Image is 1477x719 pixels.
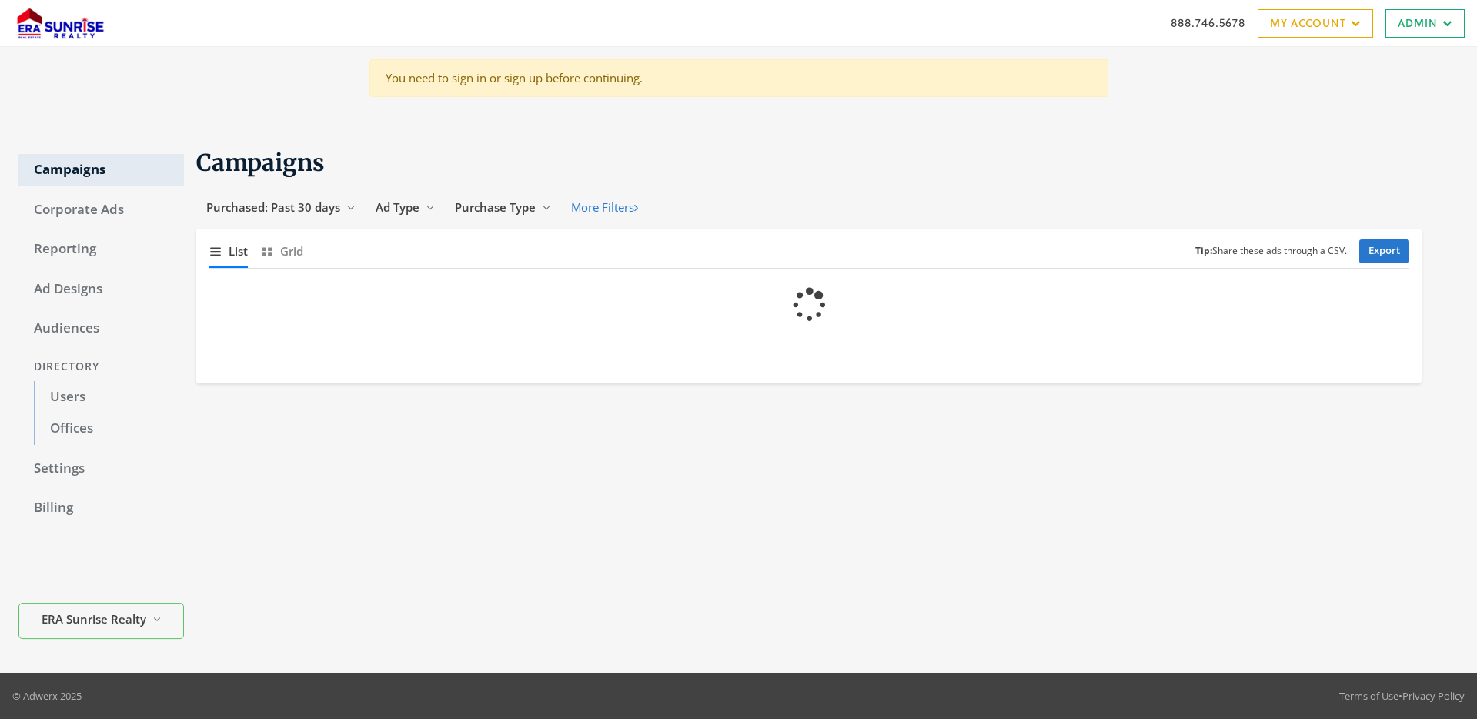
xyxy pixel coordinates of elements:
[34,413,184,445] a: Offices
[34,381,184,413] a: Users
[196,193,366,222] button: Purchased: Past 30 days
[1385,9,1465,38] a: Admin
[18,233,184,266] a: Reporting
[366,193,445,222] button: Ad Type
[1195,244,1347,259] small: Share these ads through a CSV.
[1339,689,1398,703] a: Terms of Use
[369,59,1108,97] div: You need to sign in or sign up before continuing.
[18,492,184,524] a: Billing
[209,235,248,268] button: List
[18,273,184,306] a: Ad Designs
[18,154,184,186] a: Campaigns
[1402,689,1465,703] a: Privacy Policy
[229,242,248,260] span: List
[1339,688,1465,704] div: •
[561,193,648,222] button: More Filters
[18,313,184,345] a: Audiences
[260,235,303,268] button: Grid
[18,453,184,485] a: Settings
[196,148,325,177] span: Campaigns
[455,199,536,215] span: Purchase Type
[1359,239,1409,263] a: Export
[18,353,184,381] div: Directory
[12,688,82,704] p: © Adwerx 2025
[206,199,340,215] span: Purchased: Past 30 days
[1195,244,1212,257] b: Tip:
[42,610,146,628] span: ERA Sunrise Realty
[376,199,419,215] span: Ad Type
[18,603,184,639] button: ERA Sunrise Realty
[1258,9,1373,38] a: My Account
[445,193,561,222] button: Purchase Type
[18,194,184,226] a: Corporate Ads
[12,4,109,42] img: Adwerx
[280,242,303,260] span: Grid
[1171,15,1245,31] a: 888.746.5678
